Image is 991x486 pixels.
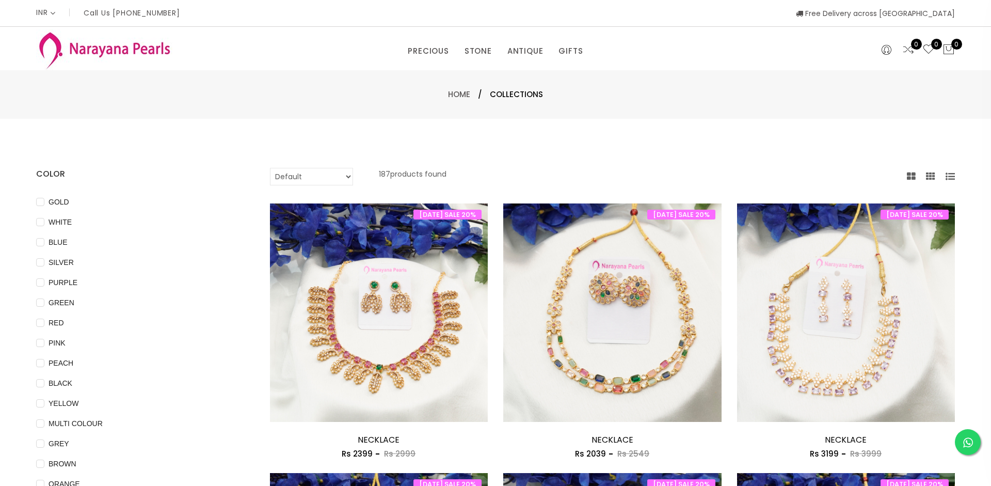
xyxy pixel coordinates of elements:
span: PURPLE [44,277,82,288]
span: YELLOW [44,398,83,409]
a: GIFTS [558,43,583,59]
span: Free Delivery across [GEOGRAPHIC_DATA] [796,8,955,19]
span: Collections [490,88,543,101]
p: 187 products found [379,168,446,185]
span: / [478,88,482,101]
span: PEACH [44,357,77,369]
button: 0 [942,43,955,57]
span: [DATE] SALE 20% [413,210,482,220]
span: Rs 2549 [617,448,649,459]
span: [DATE] SALE 20% [881,210,949,220]
span: Rs 2999 [384,448,415,459]
p: Call Us [PHONE_NUMBER] [84,9,180,17]
span: RED [44,317,68,328]
span: BLUE [44,237,72,248]
a: 0 [902,43,915,57]
a: PRECIOUS [408,43,449,59]
span: Rs 2039 [575,448,606,459]
span: 0 [931,39,942,50]
span: GOLD [44,196,73,208]
a: NECKLACE [358,434,399,446]
span: Rs 3999 [850,448,882,459]
span: Rs 3199 [810,448,839,459]
span: Rs 2399 [342,448,373,459]
h4: COLOR [36,168,239,180]
a: 0 [922,43,935,57]
a: STONE [465,43,492,59]
span: [DATE] SALE 20% [647,210,715,220]
span: GREEN [44,297,78,308]
span: SILVER [44,257,78,268]
span: WHITE [44,216,76,228]
span: MULTI COLOUR [44,418,107,429]
a: NECKLACE [592,434,633,446]
a: ANTIQUE [507,43,544,59]
span: 0 [911,39,922,50]
span: BLACK [44,378,76,389]
a: Home [448,89,470,100]
span: GREY [44,438,73,449]
span: PINK [44,337,70,349]
a: NECKLACE [825,434,867,446]
span: 0 [951,39,962,50]
span: BROWN [44,458,81,469]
